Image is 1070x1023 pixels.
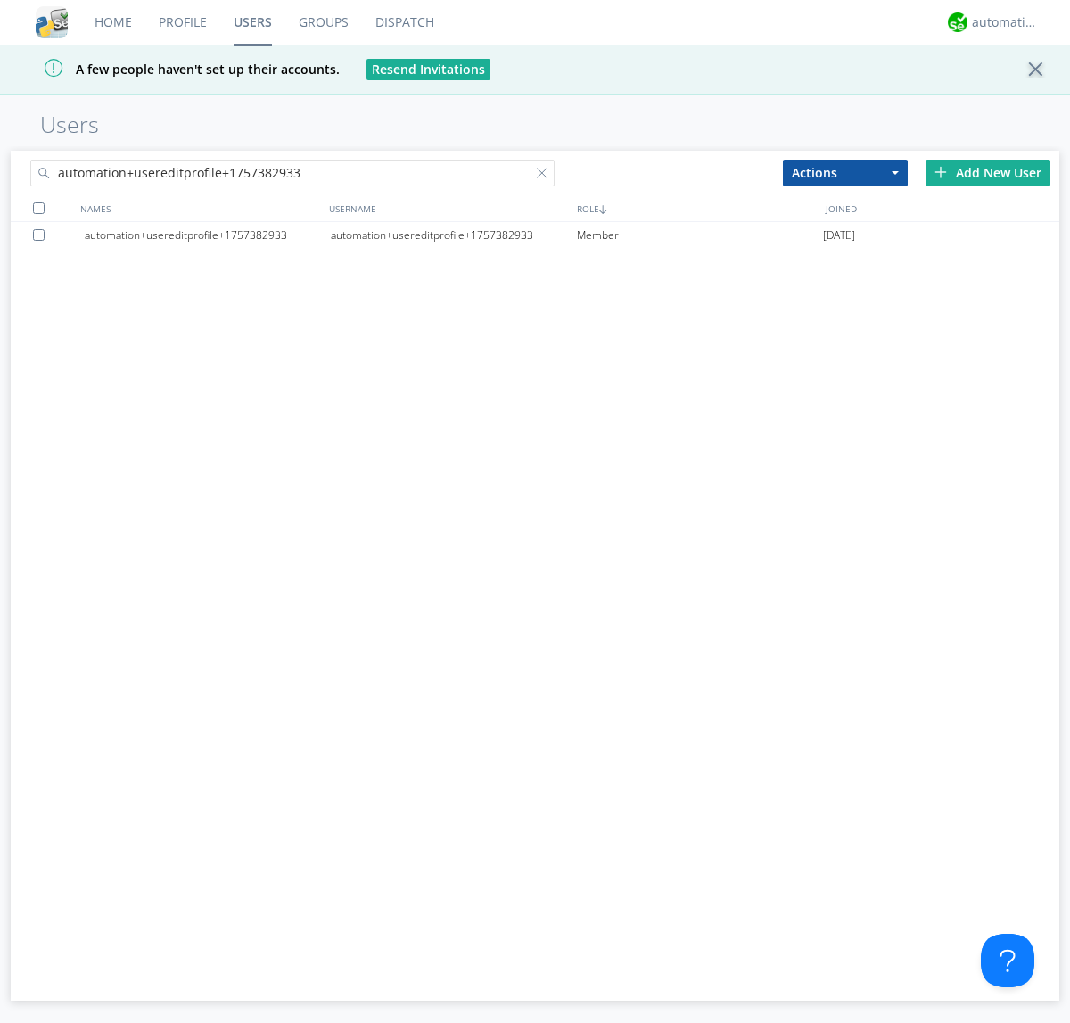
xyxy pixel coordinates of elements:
[926,160,1050,186] div: Add New User
[948,12,967,32] img: d2d01cd9b4174d08988066c6d424eccd
[85,222,331,249] div: automation+usereditprofile+1757382933
[783,160,908,186] button: Actions
[577,222,823,249] div: Member
[981,934,1034,987] iframe: Toggle Customer Support
[972,13,1039,31] div: automation+atlas
[821,195,1070,221] div: JOINED
[325,195,573,221] div: USERNAME
[36,6,68,38] img: cddb5a64eb264b2086981ab96f4c1ba7
[572,195,821,221] div: ROLE
[30,160,555,186] input: Search users
[11,222,1059,249] a: automation+usereditprofile+1757382933automation+usereditprofile+1757382933Member[DATE]
[76,195,325,221] div: NAMES
[331,222,577,249] div: automation+usereditprofile+1757382933
[13,61,340,78] span: A few people haven't set up their accounts.
[366,59,490,80] button: Resend Invitations
[823,222,855,249] span: [DATE]
[934,166,947,178] img: plus.svg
